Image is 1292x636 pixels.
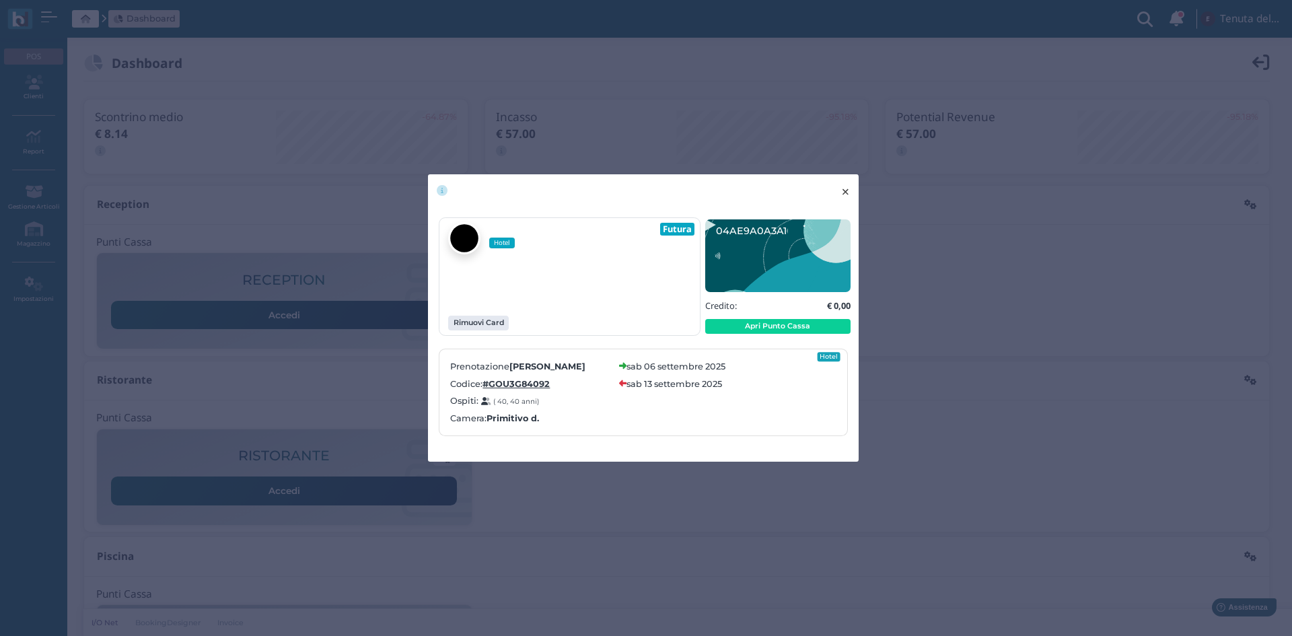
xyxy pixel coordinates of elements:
[827,299,851,312] b: € 0,00
[40,11,89,21] span: Assistenza
[626,378,722,390] label: sab 13 settembre 2025
[487,412,539,425] b: Primitivo d.
[663,223,692,235] b: Futura
[450,360,611,373] label: Prenotazione
[450,394,611,407] label: Ospiti:
[448,222,523,254] a: Hotel
[448,316,509,330] button: Rimuovi Card
[489,238,515,248] span: Hotel
[482,379,550,389] b: #GOU3G84092
[817,352,840,361] div: Hotel
[482,378,550,390] a: #GOU3G84092
[450,412,539,425] label: Camera:
[705,319,851,334] button: Apri Punto Cassa
[626,360,725,373] label: sab 06 settembre 2025
[450,378,611,390] label: Codice:
[716,225,804,237] text: 04AE9A0A3A1695
[509,361,585,372] b: [PERSON_NAME]
[840,183,851,201] span: ×
[493,397,539,406] small: ( 40, 40 anni)
[705,301,737,310] h5: Credito:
